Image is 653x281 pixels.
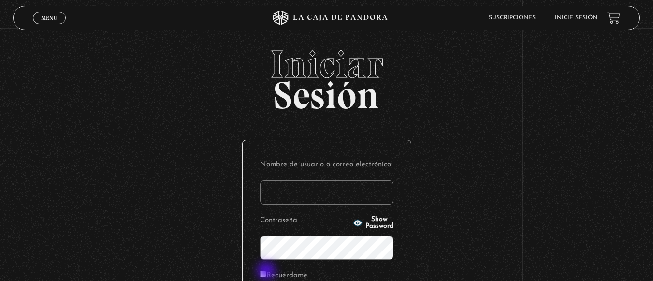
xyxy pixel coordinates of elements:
label: Nombre de usuario o correo electrónico [260,158,393,173]
span: Show Password [365,216,393,230]
input: Recuérdame [260,271,266,277]
h2: Sesión [13,45,640,107]
a: Inicie sesión [555,15,597,21]
a: View your shopping cart [607,11,620,24]
span: Menu [41,15,57,21]
button: Show Password [353,216,393,230]
span: Iniciar [13,45,640,84]
a: Suscripciones [489,15,536,21]
label: Contraseña [260,213,350,228]
span: Cerrar [38,23,60,30]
